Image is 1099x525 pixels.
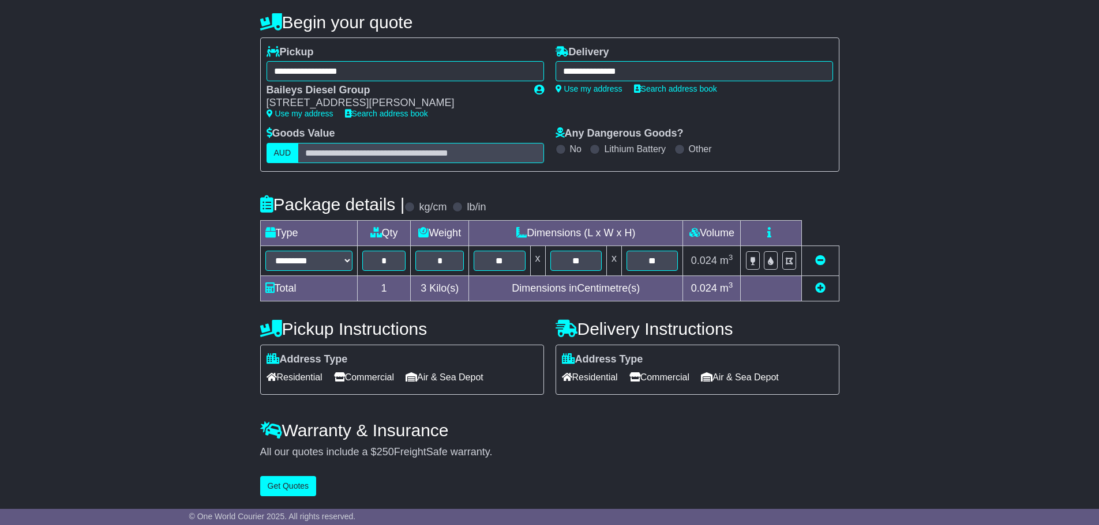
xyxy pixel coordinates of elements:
div: [STREET_ADDRESS][PERSON_NAME] [267,97,523,109]
h4: Package details | [260,195,405,214]
td: Kilo(s) [411,275,469,301]
a: Search address book [345,109,428,118]
span: 0.024 [691,282,717,294]
span: Residential [267,368,322,386]
td: Total [260,275,357,301]
td: Weight [411,220,469,245]
label: Any Dangerous Goods? [556,127,684,140]
h4: Warranty & Insurance [260,421,839,440]
h4: Begin your quote [260,13,839,32]
span: Air & Sea Depot [406,368,483,386]
td: Dimensions in Centimetre(s) [469,275,683,301]
td: Type [260,220,357,245]
span: m [720,282,733,294]
td: x [530,245,545,275]
td: 1 [357,275,411,301]
label: Address Type [267,353,348,366]
button: Get Quotes [260,476,317,496]
label: Address Type [562,353,643,366]
h4: Delivery Instructions [556,319,839,338]
a: Remove this item [815,255,826,266]
span: © One World Courier 2025. All rights reserved. [189,512,356,521]
span: 250 [377,446,394,458]
a: Search address book [634,84,717,93]
sup: 3 [729,253,733,262]
td: Volume [683,220,741,245]
label: No [570,143,582,154]
a: Add new item [815,282,826,294]
h4: Pickup Instructions [260,319,544,338]
div: All our quotes include a $ FreightSafe warranty. [260,446,839,459]
span: m [720,255,733,266]
td: Dimensions (L x W x H) [469,220,683,245]
label: Delivery [556,46,609,59]
div: Baileys Diesel Group [267,84,523,97]
label: AUD [267,143,299,163]
label: Goods Value [267,127,335,140]
span: Residential [562,368,618,386]
span: 3 [421,282,426,294]
label: lb/in [467,201,486,214]
label: Other [689,143,712,154]
span: Commercial [629,368,689,386]
label: Lithium Battery [604,143,666,154]
span: Commercial [334,368,394,386]
sup: 3 [729,281,733,289]
span: 0.024 [691,255,717,266]
label: Pickup [267,46,314,59]
td: Qty [357,220,411,245]
label: kg/cm [419,201,447,214]
a: Use my address [267,109,333,118]
a: Use my address [556,84,622,93]
td: x [606,245,621,275]
span: Air & Sea Depot [701,368,779,386]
